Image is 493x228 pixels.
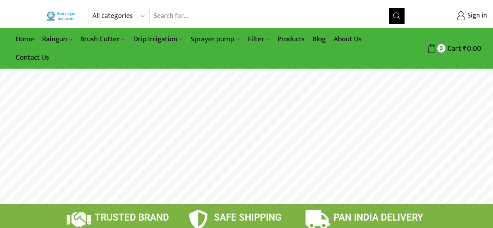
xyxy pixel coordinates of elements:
[330,30,366,48] a: About Us
[309,30,330,48] a: Blog
[463,42,467,55] span: ₹
[129,30,187,48] a: Drip Irrigation
[187,30,244,48] a: Sprayer pump
[244,30,274,48] a: Filter
[437,44,445,52] span: 0
[76,30,129,48] a: Brush Cutter
[274,30,309,48] a: Products
[214,212,281,223] span: SAFE SHIPPING
[95,212,169,223] span: TRUSTED BRAND
[465,11,487,21] span: Sign in
[417,9,487,23] a: Sign in
[445,43,461,54] span: Cart
[413,41,481,56] a: 0 Cart ₹0.00
[12,48,53,67] a: Contact Us
[12,30,38,48] a: Home
[389,8,405,24] button: Search button
[334,212,423,223] span: PAN INDIA DELIVERY
[38,30,76,48] a: Raingun
[463,42,481,55] bdi: 0.00
[150,8,389,24] input: Search for...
